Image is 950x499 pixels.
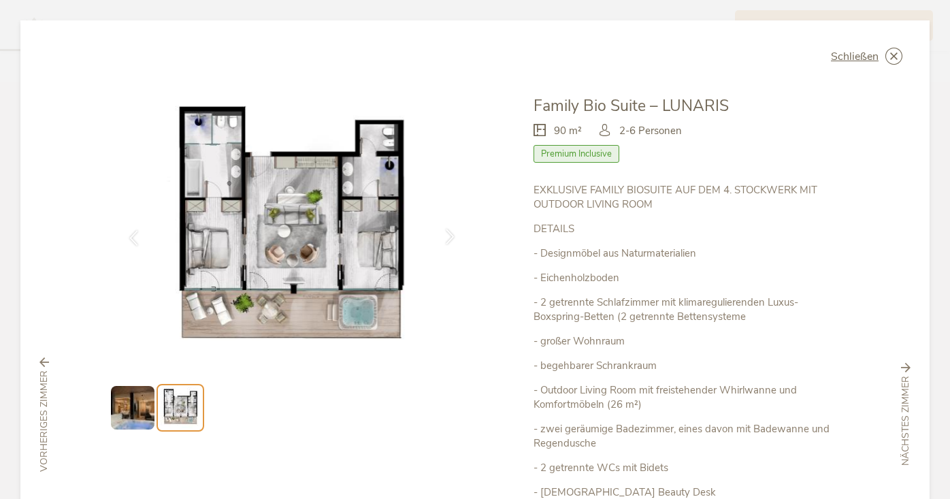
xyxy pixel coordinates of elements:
img: Family Bio Suite – LUNARIS [109,95,472,367]
p: - Eichenholzboden [534,271,841,285]
span: Premium Inclusive [534,145,619,163]
img: Preview [111,386,154,430]
p: - großer Wohnraum [534,334,841,349]
p: - Designmöbel aus Naturmaterialien [534,246,841,261]
p: - 2 getrennte WCs mit Bidets [534,461,841,475]
span: 90 m² [554,124,582,138]
p: - begehbarer Schrankraum [534,359,841,373]
span: nächstes Zimmer [899,376,913,466]
span: vorheriges Zimmer [37,370,51,472]
p: - Outdoor Living Room mit freistehender Whirlwanne und Komfortmöbeln (26 m²) [534,383,841,412]
p: EXKLUSIVE FAMILY BIOSUITE AUF DEM 4. STOCKWERK MIT OUTDOOR LIVING ROOM [534,183,841,212]
p: - zwei geräumige Badezimmer, eines davon mit Badewanne und Regendusche [534,422,841,451]
img: Preview [160,387,201,428]
p: DETAILS [534,222,841,236]
span: Family Bio Suite – LUNARIS [534,95,729,116]
p: - 2 getrennte Schlafzimmer mit klimaregulierenden Luxus-Boxspring-Betten (2 getrennte Bettensysteme [534,295,841,324]
span: 2-6 Personen [619,124,682,138]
